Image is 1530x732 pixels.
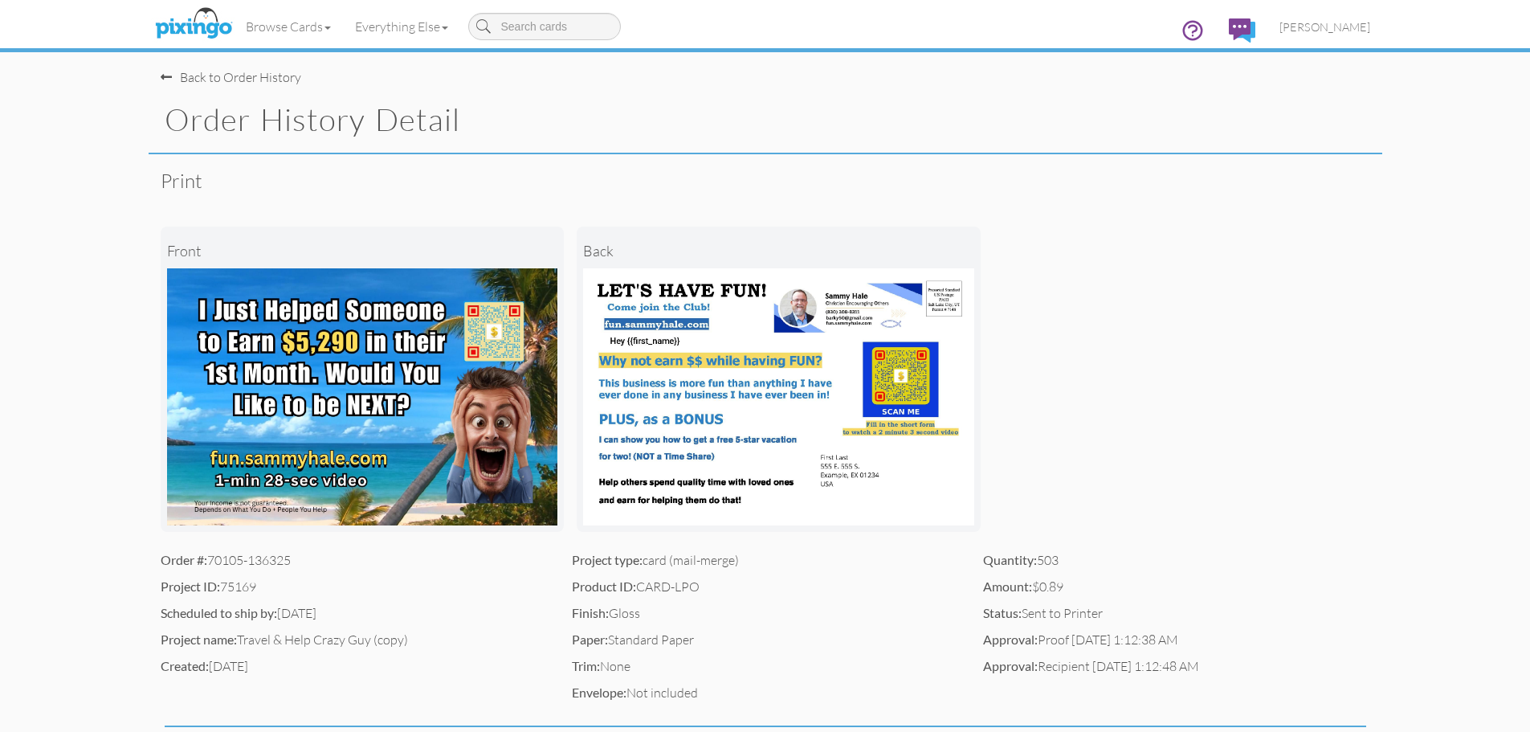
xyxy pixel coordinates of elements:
[572,657,959,676] div: None
[983,605,1022,620] strong: Status:
[161,605,277,620] strong: Scheduled to ship by:
[983,579,1032,594] strong: Amount:
[572,631,959,649] div: Standard Paper
[161,604,548,623] div: [DATE]
[572,579,636,594] strong: Product ID:
[167,233,558,268] div: front
[167,268,558,525] img: Landscape Image
[161,632,237,647] strong: Project name:
[234,6,343,47] a: Browse Cards
[572,604,959,623] div: Gloss
[572,605,609,620] strong: Finish:
[343,6,460,47] a: Everything Else
[572,658,600,673] strong: Trim:
[1279,20,1370,34] span: [PERSON_NAME]
[572,685,626,700] strong: Envelope:
[983,631,1370,649] div: Proof [DATE] 1:12:38 AM
[983,632,1038,647] strong: Approval:
[161,154,1370,207] div: Print
[572,632,608,647] strong: Paper:
[161,631,548,649] div: Travel & Help Crazy Guy (copy)
[1229,18,1255,43] img: comments.svg
[161,551,548,570] div: 70105-136325
[572,552,643,567] strong: Project type:
[583,233,974,268] div: back
[468,13,621,40] input: Search cards
[161,579,220,594] strong: Project ID:
[161,578,548,596] div: 75169
[161,68,301,87] div: Back to Order History
[572,578,959,596] div: CARD-LPO
[161,52,1370,87] nav-back: Order History
[583,268,974,525] img: Landscape Image
[161,658,209,673] strong: Created:
[1267,6,1382,47] a: [PERSON_NAME]
[983,578,1370,596] div: $0.89
[151,4,236,44] img: pixingo logo
[165,103,1382,137] h1: Order History Detail
[983,551,1370,570] div: 503
[983,604,1370,623] div: Sent to Printer
[572,551,959,570] div: card (mail-merge)
[983,552,1037,567] strong: Quantity:
[983,658,1038,673] strong: Approval:
[161,657,548,676] div: [DATE]
[983,657,1370,676] div: Recipient [DATE] 1:12:48 AM
[572,684,959,702] div: Not included
[161,552,207,567] strong: Order #:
